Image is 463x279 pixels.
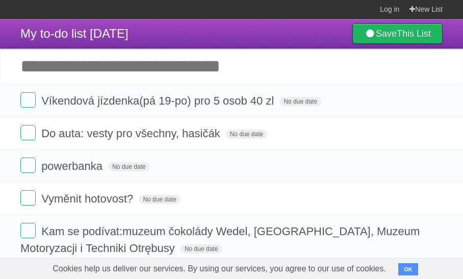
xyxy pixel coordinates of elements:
label: Done [20,223,36,238]
span: powerbanka [41,160,105,172]
span: Cookies help us deliver our services. By using our services, you agree to our use of cookies. [42,259,396,279]
span: Vyměnit hotovost? [41,192,136,205]
label: Done [20,158,36,173]
span: No due date [279,97,321,106]
span: No due date [226,130,267,139]
label: Done [20,125,36,140]
span: No due date [181,244,222,253]
a: SaveThis List [352,23,443,44]
span: My to-do list [DATE] [20,27,128,40]
label: Done [20,92,36,108]
span: No due date [139,195,180,204]
span: Víkendová jízdenka(pá 19-po) pro 5 osob 40 zl [41,94,276,107]
span: Do auta: vesty pro všechny, hasičák [41,127,223,140]
label: Done [20,190,36,206]
span: Kam se podívat:muzeum čokolády Wedel, [GEOGRAPHIC_DATA], Muzeum Motoryzacji i Techniki Otrębusy [20,225,420,255]
span: No due date [108,162,149,171]
button: OK [398,263,418,275]
b: This List [397,29,431,39]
